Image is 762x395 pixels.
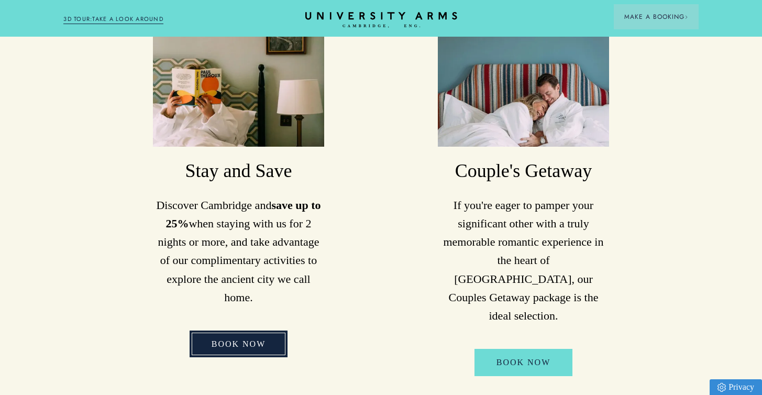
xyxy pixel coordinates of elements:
[438,196,609,325] p: If you're eager to pamper your significant other with a truly memorable romantic experience in th...
[474,349,573,376] a: Book Now
[438,159,609,184] h3: Couple's Getaway
[614,4,699,29] button: Make a BookingArrow icon
[717,383,726,392] img: Privacy
[190,331,288,358] a: Book Now
[710,379,762,395] a: Privacy
[153,32,324,147] img: image-f4e1a659d97a2c4848935e7cabdbc8898730da6b-4000x6000-jpg
[153,196,324,306] p: Discover Cambridge and when staying with us for 2 nights or more, and take advantage of our compl...
[63,15,163,24] a: 3D TOUR:TAKE A LOOK AROUND
[438,32,609,147] img: image-3316b7a5befc8609608a717065b4aaa141e00fd1-3889x5833-jpg
[165,199,321,230] strong: save up to 25%
[305,12,457,28] a: Home
[684,15,688,19] img: Arrow icon
[153,159,324,184] h3: Stay and Save
[624,12,688,21] span: Make a Booking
